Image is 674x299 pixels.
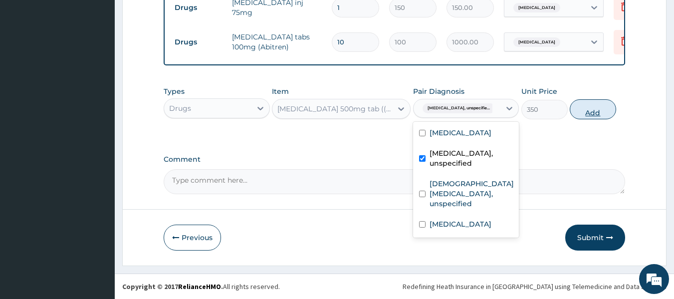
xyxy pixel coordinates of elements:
[115,274,674,299] footer: All rights reserved.
[272,86,289,96] label: Item
[430,179,514,209] label: [DEMOGRAPHIC_DATA] [MEDICAL_DATA], unspecified
[164,87,185,96] label: Types
[178,282,221,291] a: RelianceHMO
[513,37,560,47] span: [MEDICAL_DATA]
[277,104,393,114] div: [MEDICAL_DATA] 500mg tab ((unbranded)
[423,103,495,113] span: [MEDICAL_DATA], unspecifie...
[164,5,188,29] div: Minimize live chat window
[122,282,223,291] strong: Copyright © 2017 .
[5,196,190,231] textarea: Type your message and hit 'Enter'
[430,128,491,138] label: [MEDICAL_DATA]
[430,148,513,168] label: [MEDICAL_DATA], unspecified
[164,155,626,164] label: Comment
[18,50,40,75] img: d_794563401_company_1708531726252_794563401
[227,27,327,57] td: [MEDICAL_DATA] tabs 100mg (Abitren)
[570,99,616,119] button: Add
[169,103,191,113] div: Drugs
[52,56,168,69] div: Chat with us now
[430,219,491,229] label: [MEDICAL_DATA]
[413,86,464,96] label: Pair Diagnosis
[170,33,227,51] td: Drugs
[513,3,560,13] span: [MEDICAL_DATA]
[58,87,138,188] span: We're online!
[565,225,625,251] button: Submit
[521,86,557,96] label: Unit Price
[164,225,221,251] button: Previous
[403,282,667,292] div: Redefining Heath Insurance in [GEOGRAPHIC_DATA] using Telemedicine and Data Science!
